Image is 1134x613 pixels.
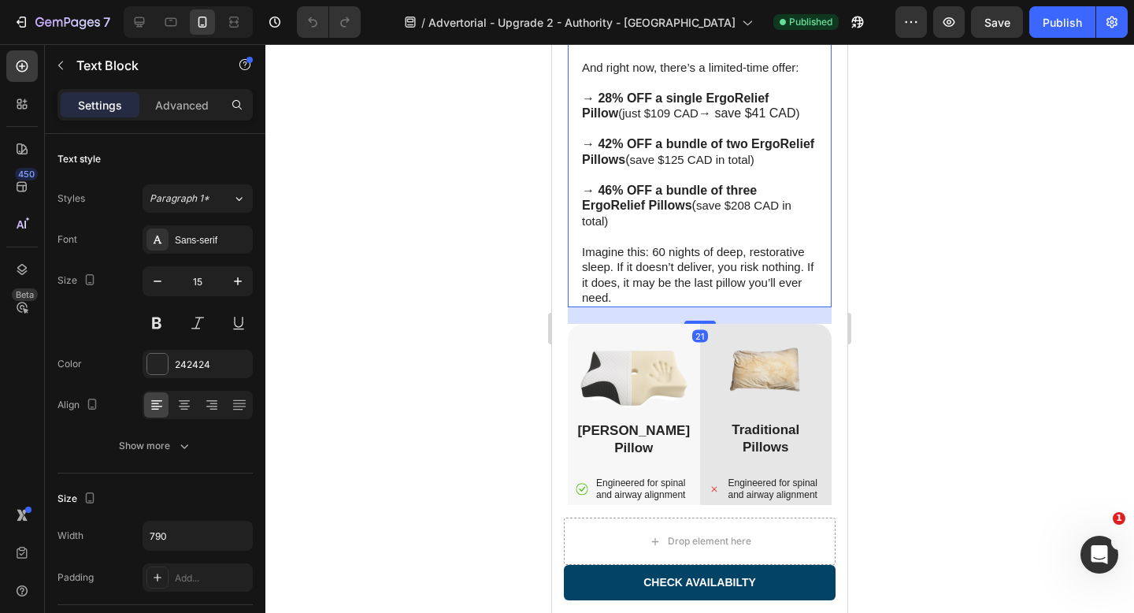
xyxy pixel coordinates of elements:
[57,152,101,166] div: Text style
[57,191,85,206] div: Styles
[57,357,82,371] div: Color
[57,489,99,510] div: Size
[103,13,110,32] p: 7
[1113,512,1125,525] span: 1
[421,14,425,31] span: /
[12,288,38,301] div: Beta
[143,522,252,550] input: Auto
[175,233,249,247] div: Sans-serif
[552,44,847,613] iframe: Design area
[1043,14,1082,31] div: Publish
[57,270,99,292] div: Size
[175,571,249,585] div: Add...
[57,395,102,416] div: Align
[6,6,117,38] button: 7
[155,97,209,113] p: Advanced
[143,184,253,213] button: Paragraph 1*
[175,358,249,372] div: 242424
[428,14,736,31] span: Advertorial - Upgrade 2 - Authority - [GEOGRAPHIC_DATA]
[150,191,209,206] span: Paragraph 1*
[57,570,94,585] div: Padding
[57,432,253,460] button: Show more
[984,16,1010,29] span: Save
[57,232,77,247] div: Font
[1080,536,1118,574] iframe: Intercom live chat
[789,15,832,29] span: Published
[971,6,1023,38] button: Save
[76,56,210,75] p: Text Block
[15,168,38,180] div: 450
[78,97,122,113] p: Settings
[297,6,361,38] div: Undo/Redo
[1029,6,1095,38] button: Publish
[57,529,83,543] div: Width
[119,438,192,454] div: Show more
